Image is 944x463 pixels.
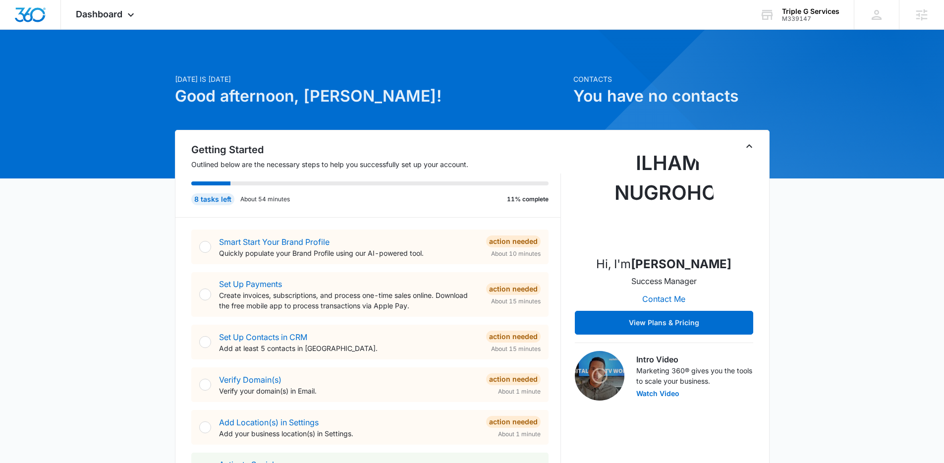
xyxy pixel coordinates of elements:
p: Contacts [573,74,770,84]
div: Action Needed [486,416,541,428]
h2: Getting Started [191,142,561,157]
span: About 15 minutes [491,297,541,306]
a: Set Up Contacts in CRM [219,332,307,342]
p: Verify your domain(s) in Email. [219,386,478,396]
h1: Good afternoon, [PERSON_NAME]! [175,84,567,108]
button: Contact Me [632,287,695,311]
span: About 1 minute [498,430,541,439]
p: Outlined below are the necessary steps to help you successfully set up your account. [191,159,561,170]
p: 11% complete [507,195,549,204]
p: Quickly populate your Brand Profile using our AI-powered tool. [219,248,478,258]
p: Success Manager [631,275,697,287]
p: Hi, I'm [596,255,731,273]
a: Add Location(s) in Settings [219,417,319,427]
p: About 54 minutes [240,195,290,204]
div: Action Needed [486,283,541,295]
p: Create invoices, subscriptions, and process one-time sales online. Download the free mobile app t... [219,290,478,311]
div: account id [782,15,839,22]
a: Verify Domain(s) [219,375,281,385]
span: Dashboard [76,9,122,19]
a: Smart Start Your Brand Profile [219,237,330,247]
div: account name [782,7,839,15]
p: Add at least 5 contacts in [GEOGRAPHIC_DATA]. [219,343,478,353]
span: About 10 minutes [491,249,541,258]
h1: You have no contacts [573,84,770,108]
a: Set Up Payments [219,279,282,289]
p: Add your business location(s) in Settings. [219,428,478,439]
div: Action Needed [486,331,541,343]
span: About 1 minute [498,387,541,396]
button: Watch Video [636,390,679,397]
p: [DATE] is [DATE] [175,74,567,84]
button: Toggle Collapse [743,140,755,152]
div: Action Needed [486,373,541,385]
span: About 15 minutes [491,345,541,353]
div: Action Needed [486,235,541,247]
div: 8 tasks left [191,193,234,205]
strong: [PERSON_NAME] [631,257,731,271]
img: Ilham Nugroho [614,148,714,247]
img: Intro Video [575,351,624,401]
h3: Intro Video [636,353,753,365]
button: View Plans & Pricing [575,311,753,335]
p: Marketing 360® gives you the tools to scale your business. [636,365,753,386]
